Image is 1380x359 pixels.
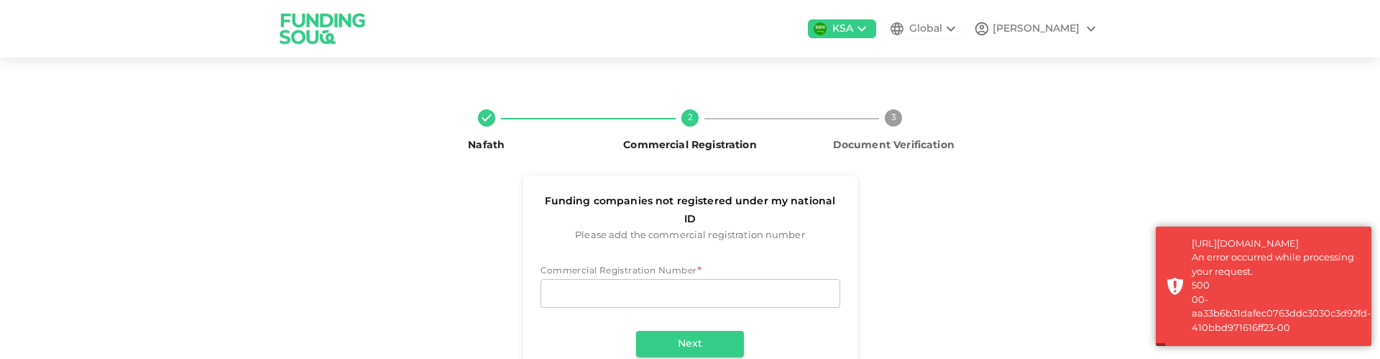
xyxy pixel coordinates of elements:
[540,193,840,228] span: Funding companies not registered under my national ID
[623,140,756,150] span: Commercial Registration
[891,114,896,122] text: 3
[687,114,692,122] text: 2
[1192,237,1361,336] div: [URL][DOMAIN_NAME] An error occurred while processing your request. 500 00-aa33b6b31dafec0763ddc3...
[833,140,954,150] span: Document Verification
[832,22,853,37] div: KSA
[636,331,744,357] button: Next
[909,22,942,37] div: Global
[993,22,1080,37] div: [PERSON_NAME]
[540,228,840,245] span: Please add the commercial registration number
[540,267,697,276] span: Commercial Registration Number
[540,279,840,308] input: tradeLicenseNumber
[814,22,827,35] img: flag-sa.b9a346574cdc8950dd34b50780441f57.svg
[468,140,505,150] span: Nafath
